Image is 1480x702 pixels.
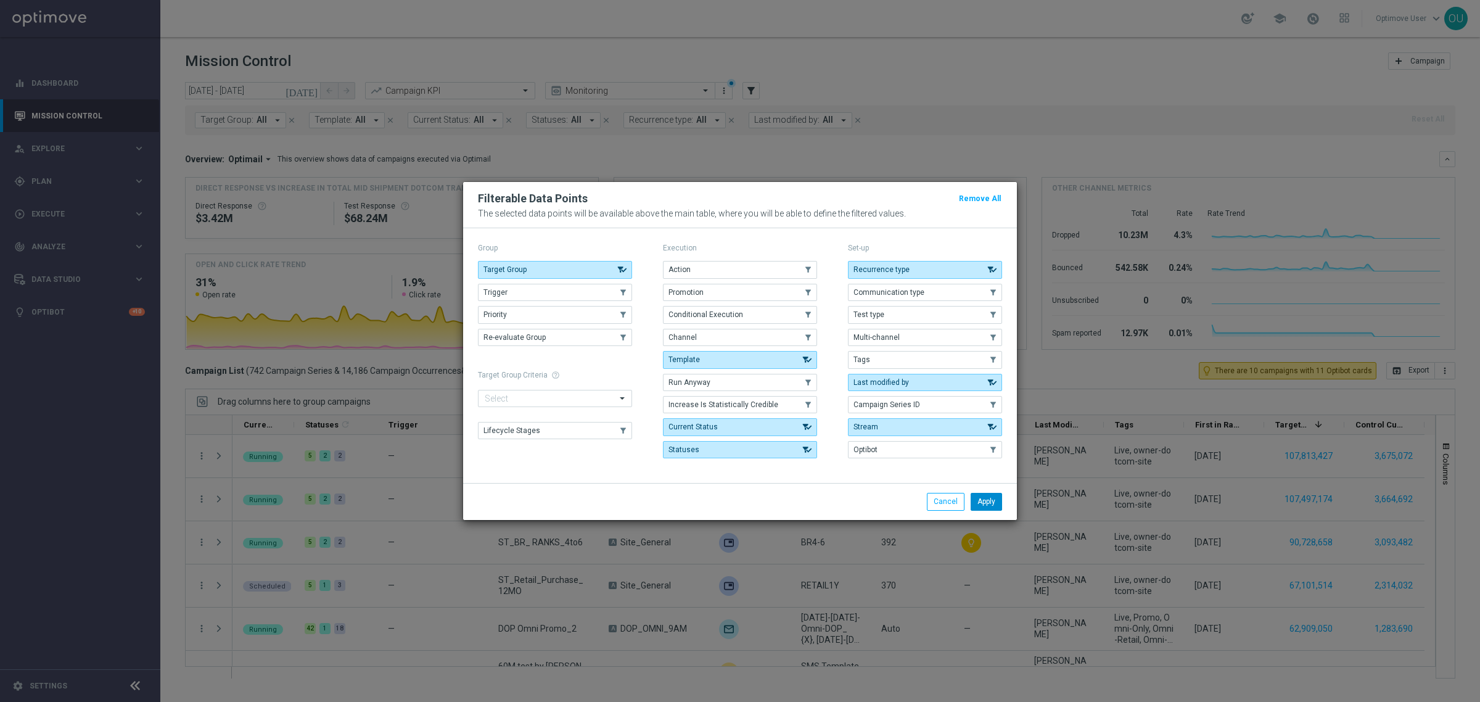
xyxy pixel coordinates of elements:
span: Target Group [483,265,527,274]
button: Test type [848,306,1002,323]
p: The selected data points will be available above the main table, where you will be able to define... [478,209,1002,218]
button: Lifecycle Stages [478,422,632,439]
span: Current Status [668,423,718,431]
button: Target Group [478,261,632,278]
button: Run Anyway [663,374,817,391]
h1: Target Group Criteria [478,371,632,379]
button: Action [663,261,817,278]
button: Priority [478,306,632,323]
span: Channel [668,333,697,342]
button: Stream [848,418,1002,436]
span: Communication type [853,288,924,297]
button: Recurrence type [848,261,1002,278]
span: Template [668,355,700,364]
button: Apply [971,493,1002,510]
button: Trigger [478,284,632,301]
span: Trigger [483,288,508,297]
span: Test type [853,310,884,319]
button: Current Status [663,418,817,436]
span: help_outline [551,371,560,379]
button: Re-evaluate Group [478,329,632,346]
p: Execution [663,243,817,253]
span: Re-evaluate Group [483,333,546,342]
span: Tags [853,355,870,364]
button: Remove All [958,192,1002,205]
button: Communication type [848,284,1002,301]
button: Increase Is Statistically Credible [663,396,817,413]
span: Recurrence type [853,265,910,274]
button: Channel [663,329,817,346]
button: Template [663,351,817,368]
button: Optibot [848,441,1002,458]
span: Increase Is Statistically Credible [668,400,778,409]
button: Promotion [663,284,817,301]
span: Stream [853,423,878,431]
span: Lifecycle Stages [483,426,540,435]
span: Multi-channel [853,333,900,342]
h2: Filterable Data Points [478,191,588,206]
button: Multi-channel [848,329,1002,346]
span: Action [668,265,691,274]
p: Group [478,243,632,253]
span: Statuses [668,445,699,454]
button: Statuses [663,441,817,458]
button: Last modified by [848,374,1002,391]
span: Promotion [668,288,704,297]
span: Optibot [853,445,878,454]
span: Priority [483,310,507,319]
button: Conditional Execution [663,306,817,323]
button: Campaign Series ID [848,396,1002,413]
span: Run Anyway [668,378,710,387]
p: Set-up [848,243,1002,253]
button: Cancel [927,493,964,510]
button: Tags [848,351,1002,368]
span: Conditional Execution [668,310,743,319]
span: Last modified by [853,378,909,387]
span: Campaign Series ID [853,400,920,409]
